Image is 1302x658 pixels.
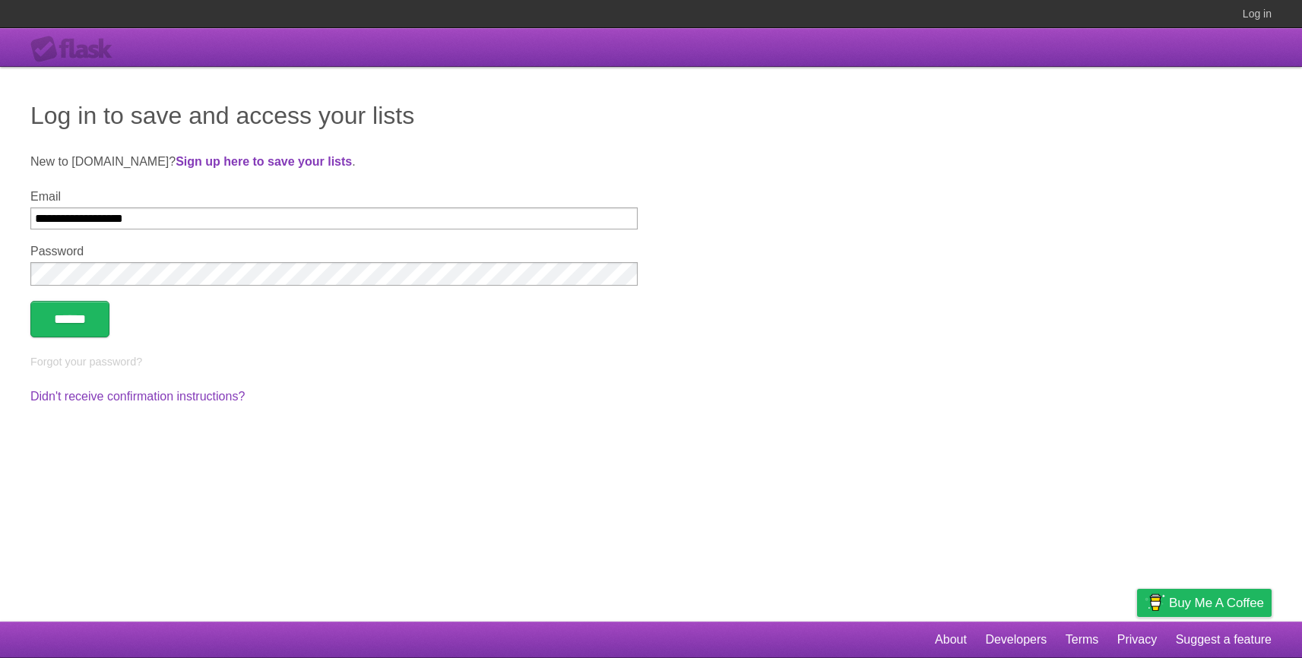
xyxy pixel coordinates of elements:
a: Buy me a coffee [1137,589,1272,617]
a: Privacy [1117,625,1157,654]
a: Developers [985,625,1047,654]
p: New to [DOMAIN_NAME]? . [30,153,1272,171]
h1: Log in to save and access your lists [30,97,1272,134]
span: Buy me a coffee [1169,590,1264,616]
label: Password [30,245,638,258]
a: About [935,625,967,654]
a: Sign up here to save your lists [176,155,352,168]
div: Flask [30,36,122,63]
img: Buy me a coffee [1145,590,1165,615]
label: Email [30,190,638,204]
a: Forgot your password? [30,356,142,368]
a: Terms [1066,625,1099,654]
a: Suggest a feature [1176,625,1272,654]
a: Didn't receive confirmation instructions? [30,390,245,403]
